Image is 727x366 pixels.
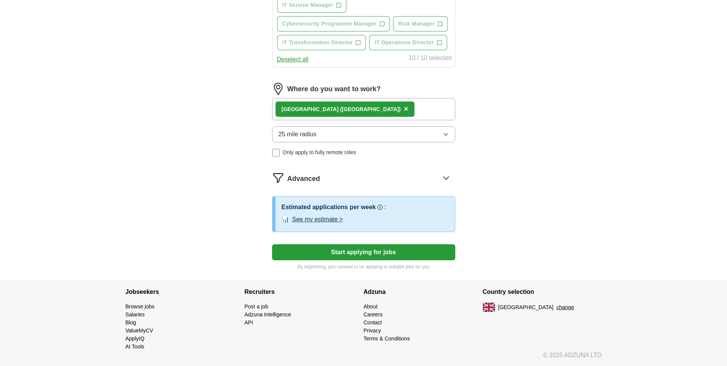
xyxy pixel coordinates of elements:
span: Only apply to fully remote roles [283,148,356,156]
a: Browse jobs [126,303,155,310]
a: AI Tools [126,343,145,350]
span: ([GEOGRAPHIC_DATA]) [340,106,401,112]
a: Terms & Conditions [364,335,410,342]
span: Advanced [287,174,320,184]
span: 25 mile radius [279,130,317,139]
button: 25 mile radius [272,126,455,142]
h4: Country selection [483,281,602,303]
span: 📊 [282,215,289,224]
h3: : [384,203,386,212]
button: IT Operations Director [369,35,447,50]
button: IT Transformation Director [277,35,366,50]
div: © 2025 ADZUNA LTD [119,351,608,366]
img: location.png [272,83,284,95]
img: UK flag [483,303,495,312]
button: change [556,303,574,311]
span: Cybersecurity Programme Manager [282,20,377,28]
input: Only apply to fully remote roles [272,149,280,156]
a: ApplyIQ [126,335,145,342]
label: Where do you want to work? [287,84,381,94]
button: See my estimate > [292,215,343,224]
button: Deselect all [277,55,309,64]
button: × [404,103,408,115]
a: Salaries [126,311,145,318]
button: Risk Manager [393,16,448,32]
strong: [GEOGRAPHIC_DATA] [282,106,339,112]
div: 10 / 10 selected [409,53,452,64]
a: ValueMyCV [126,327,153,334]
span: Risk Manager [398,20,435,28]
span: × [404,105,408,113]
span: IT Service Manager [282,1,334,9]
a: Adzuna Intelligence [245,311,291,318]
span: IT Operations Director [374,39,434,47]
p: By registering, you consent to us applying to suitable jobs for you [272,263,455,270]
a: Post a job [245,303,268,310]
a: Blog [126,319,136,326]
a: Privacy [364,327,381,334]
a: Careers [364,311,383,318]
a: Contact [364,319,382,326]
button: Cybersecurity Programme Manager [277,16,390,32]
img: filter [272,172,284,184]
button: Start applying for jobs [272,244,455,260]
span: [GEOGRAPHIC_DATA] [498,303,554,311]
a: About [364,303,378,310]
h3: Estimated applications per week [282,203,376,212]
span: IT Transformation Director [282,39,353,47]
a: API [245,319,253,326]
